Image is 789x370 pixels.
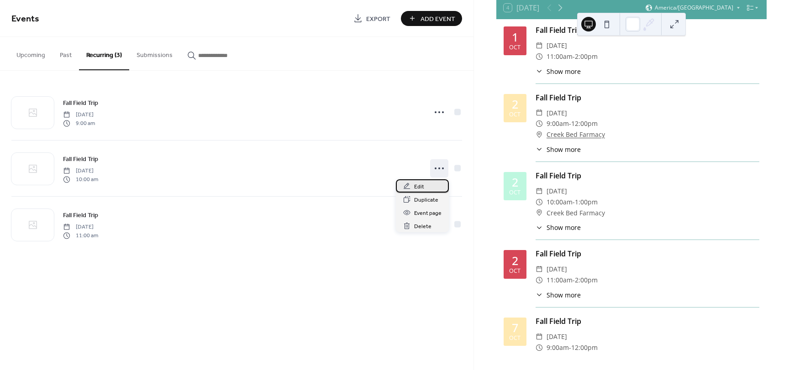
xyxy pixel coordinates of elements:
[547,353,605,364] a: Creek Bed Farmacy
[536,248,759,259] div: Fall Field Trip
[63,119,95,127] span: 9:00 am
[573,275,575,286] span: -
[547,129,605,140] a: Creek Bed Farmacy
[509,268,521,274] div: Oct
[536,331,543,342] div: ​
[571,118,598,129] span: 12:00pm
[536,223,543,232] div: ​
[655,5,733,10] span: America/[GEOGRAPHIC_DATA]
[509,190,521,196] div: Oct
[573,51,575,62] span: -
[63,99,98,108] span: Fall Field Trip
[536,186,543,197] div: ​
[536,25,759,36] div: Fall Field Trip
[547,51,573,62] span: 11:00am
[547,275,573,286] span: 11:00am
[63,154,98,164] a: Fall Field Trip
[536,197,543,208] div: ​
[547,67,581,76] span: Show more
[547,264,567,275] span: [DATE]
[536,316,759,327] div: Fall Field Trip
[575,51,598,62] span: 2:00pm
[366,14,390,24] span: Export
[536,223,581,232] button: ​Show more
[512,255,518,266] div: 2
[9,37,53,69] button: Upcoming
[79,37,129,70] button: Recurring (3)
[547,290,581,300] span: Show more
[63,175,98,183] span: 10:00 am
[11,10,39,28] span: Events
[547,118,569,129] span: 9:00am
[347,11,397,26] a: Export
[63,210,98,220] a: Fall Field Trip
[547,197,573,208] span: 10:00am
[573,197,575,208] span: -
[575,197,598,208] span: 1:00pm
[536,342,543,353] div: ​
[536,275,543,286] div: ​
[536,290,581,300] button: ​Show more
[536,67,581,76] button: ​Show more
[63,223,98,231] span: [DATE]
[63,111,95,119] span: [DATE]
[509,45,521,51] div: Oct
[575,275,598,286] span: 2:00pm
[569,118,571,129] span: -
[547,145,581,154] span: Show more
[414,222,431,231] span: Delete
[536,145,581,154] button: ​Show more
[536,290,543,300] div: ​
[414,195,438,205] span: Duplicate
[547,108,567,119] span: [DATE]
[512,99,518,110] div: 2
[129,37,180,69] button: Submissions
[536,264,543,275] div: ​
[512,322,518,334] div: 7
[569,342,571,353] span: -
[63,155,98,164] span: Fall Field Trip
[536,353,543,364] div: ​
[547,342,569,353] span: 9:00am
[571,342,598,353] span: 12:00pm
[536,92,759,103] div: Fall Field Trip
[536,145,543,154] div: ​
[536,118,543,129] div: ​
[547,331,567,342] span: [DATE]
[63,98,98,108] a: Fall Field Trip
[509,112,521,118] div: Oct
[536,208,543,219] div: ​
[414,182,424,192] span: Edit
[547,223,581,232] span: Show more
[536,170,759,181] div: Fall Field Trip
[536,129,543,140] div: ​
[414,208,442,218] span: Event page
[536,108,543,119] div: ​
[536,67,543,76] div: ​
[547,186,567,197] span: [DATE]
[401,11,462,26] button: Add Event
[63,231,98,240] span: 11:00 am
[547,208,605,219] span: Creek Bed Farmacy
[547,40,567,51] span: [DATE]
[536,51,543,62] div: ​
[512,177,518,188] div: 2
[421,14,455,24] span: Add Event
[53,37,79,69] button: Past
[63,211,98,220] span: Fall Field Trip
[536,40,543,51] div: ​
[63,167,98,175] span: [DATE]
[512,31,518,43] div: 1
[509,335,521,341] div: Oct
